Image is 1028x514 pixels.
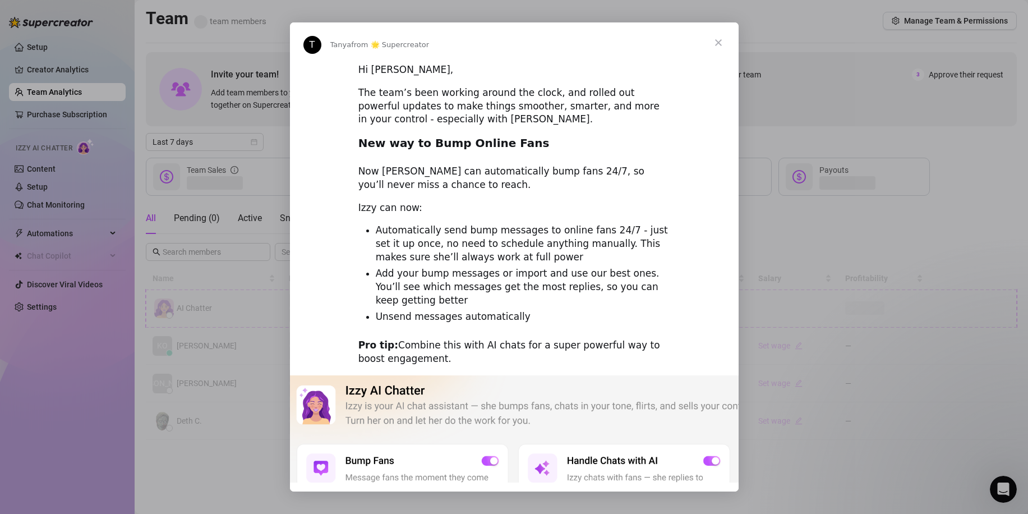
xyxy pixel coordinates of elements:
[358,165,670,192] div: Now [PERSON_NAME] can automatically bump fans 24/7, so you’ll never miss a chance to reach.
[358,136,670,157] h2: New way to Bump Online Fans
[358,86,670,126] div: The team’s been working around the clock, and rolled out powerful updates to make things smoother...
[303,36,321,54] div: Profile image for Tanya
[330,40,352,49] span: Tanya
[351,40,429,49] span: from 🌟 Supercreator
[358,63,670,77] div: Hi [PERSON_NAME],
[376,310,670,324] li: Unsend messages automatically
[358,339,398,351] b: Pro tip:
[698,22,739,63] span: Close
[376,224,670,264] li: Automatically send bump messages to online fans 24/7 - just set it up once, no need to schedule a...
[358,339,670,366] div: Combine this with AI chats for a super powerful way to boost engagement.
[376,267,670,308] li: Add your bump messages or import and use our best ones. You’ll see which messages get the most re...
[358,201,670,215] div: Izzy can now:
